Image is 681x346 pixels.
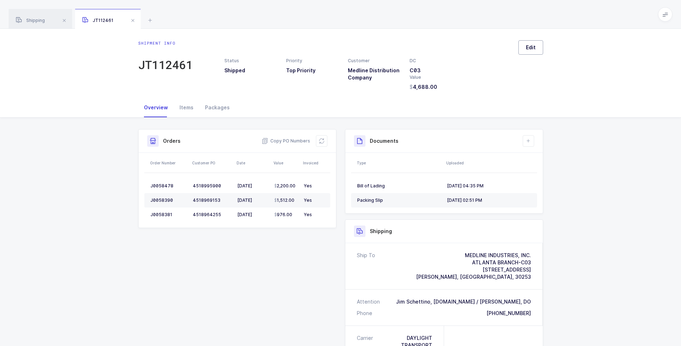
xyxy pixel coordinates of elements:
div: Type [357,160,442,166]
div: Ship To [357,252,375,281]
div: [DATE] [237,183,269,189]
div: Value [410,74,463,81]
button: Edit [518,40,543,55]
div: Packing Slip [357,197,441,203]
h3: Documents [370,137,398,145]
div: Uploaded [446,160,535,166]
div: Bill of Lading [357,183,441,189]
div: J0058478 [150,183,187,189]
div: 4518964255 [193,212,232,218]
div: [STREET_ADDRESS] [416,266,531,273]
div: Packages [199,98,235,117]
div: DC [410,58,463,64]
div: Shipment info [138,40,193,46]
div: Items [174,98,199,117]
div: Phone [357,310,372,317]
div: Status [224,58,277,64]
div: Order Number [150,160,188,166]
div: [DATE] 02:51 PM [447,197,531,203]
span: Edit [526,44,536,51]
div: [DATE] 04:35 PM [447,183,531,189]
div: Priority [286,58,339,64]
div: Overview [138,98,174,117]
span: JT112461 [82,18,113,23]
div: Attention [357,298,380,305]
span: Yes [304,183,312,188]
div: J0058390 [150,197,187,203]
span: [PERSON_NAME], [GEOGRAPHIC_DATA], 30253 [416,274,531,280]
span: 976.00 [274,212,292,218]
h3: C03 [410,67,463,74]
div: Customer PO [192,160,232,166]
span: Yes [304,197,312,203]
span: 1,512.00 [274,197,294,203]
div: Date [237,160,269,166]
div: [DATE] [237,212,269,218]
h3: Shipped [224,67,277,74]
span: Yes [304,212,312,217]
div: 4518969153 [193,197,232,203]
div: Jim Schettino, [DOMAIN_NAME] / [PERSON_NAME], DO [396,298,531,305]
h3: Top Priority [286,67,339,74]
span: 4,688.00 [410,83,437,91]
div: Invoiced [303,160,328,166]
button: Copy PO Numbers [262,137,310,145]
div: MEDLINE INDUSTRIES, INC. [416,252,531,259]
div: Value [274,160,299,166]
h3: Medline Distribution Company [348,67,401,81]
h3: Shipping [370,228,392,235]
div: [DATE] [237,197,269,203]
span: 2,200.00 [274,183,295,189]
div: ATLANTA BRANCH-C03 [416,259,531,266]
div: J0058381 [150,212,187,218]
div: [PHONE_NUMBER] [486,310,531,317]
div: 4518995900 [193,183,232,189]
span: Shipping [16,18,45,23]
h3: Orders [163,137,181,145]
div: Customer [348,58,401,64]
